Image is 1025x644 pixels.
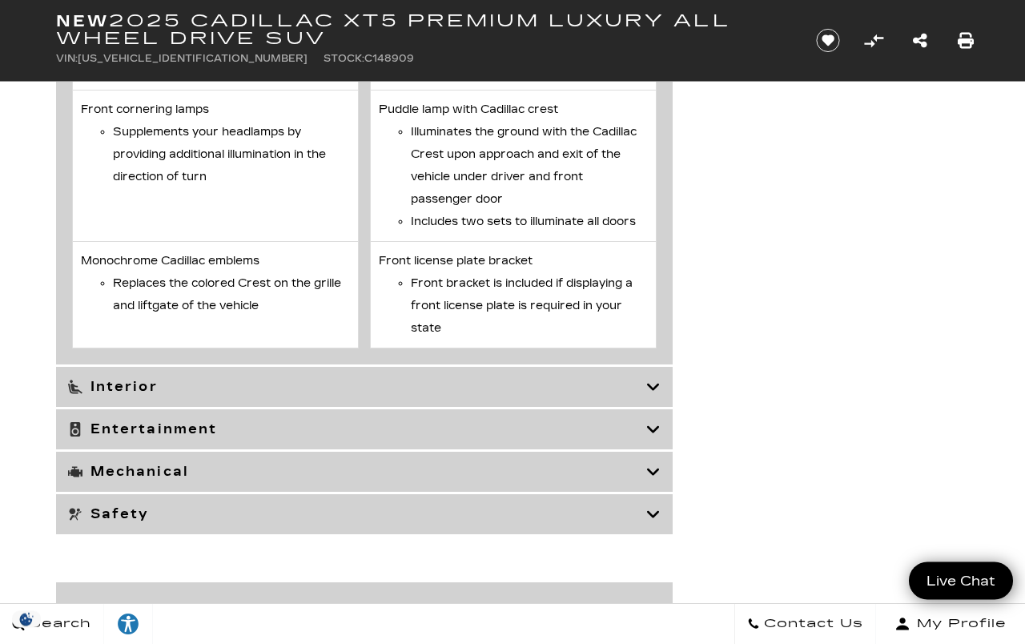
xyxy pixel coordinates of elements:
[910,613,1007,635] span: My Profile
[370,91,657,242] li: Puddle lamp with Cadillac crest
[734,604,876,644] a: Contact Us
[958,30,974,52] a: Print this New 2025 Cadillac XT5 Premium Luxury All Wheel Drive SUV
[68,421,646,437] h3: Entertainment
[913,30,927,52] a: Share this New 2025 Cadillac XT5 Premium Luxury All Wheel Drive SUV
[370,242,657,348] li: Front license plate bracket
[25,613,91,635] span: Search
[68,464,646,480] h3: Mechanical
[918,572,1003,590] span: Live Chat
[104,604,153,644] a: Explore your accessibility options
[104,612,152,636] div: Explore your accessibility options
[862,29,886,53] button: Compare Vehicle
[56,11,109,30] strong: New
[68,506,646,522] h3: Safety
[411,121,648,211] li: Illuminates the ground with the Cadillac Crest upon approach and exit of the vehicle under driver...
[876,604,1025,644] button: Open user profile menu
[324,53,364,64] span: Stock:
[760,613,863,635] span: Contact Us
[364,53,414,64] span: C148909
[56,53,78,64] span: VIN:
[72,242,359,348] li: Monochrome Cadillac emblems
[72,91,359,242] li: Front cornering lamps
[68,379,646,395] h3: Interior
[411,272,648,340] li: Front bracket is included if displaying a front license plate is required in your state
[113,121,350,188] li: Supplements your headlamps by providing additional illumination in the direction of turn
[78,53,307,64] span: [US_VEHICLE_IDENTIFICATION_NUMBER]
[909,562,1013,600] a: Live Chat
[113,272,350,317] li: Replaces the colored Crest on the grille and liftgate of the vehicle
[810,28,846,54] button: Save vehicle
[8,611,45,628] section: Click to Open Cookie Consent Modal
[8,611,45,628] img: Opt-Out Icon
[411,211,648,233] li: Includes two sets to illuminate all doors
[56,12,789,47] h1: 2025 Cadillac XT5 Premium Luxury All Wheel Drive SUV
